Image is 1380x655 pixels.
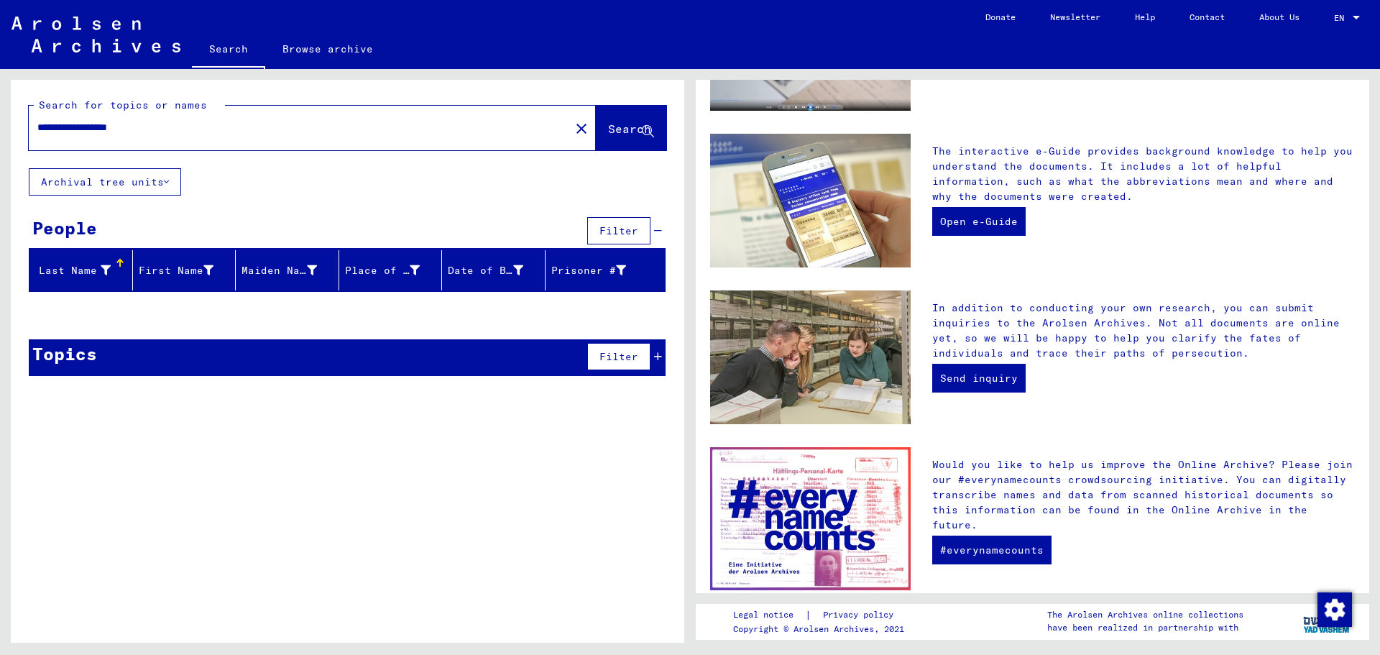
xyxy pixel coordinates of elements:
div: Place of Birth [345,263,420,278]
div: Zustimmung ändern [1317,592,1351,626]
div: Date of Birth [448,259,545,282]
div: | [733,608,911,623]
a: Privacy policy [811,608,911,623]
a: Open e-Guide [932,207,1026,236]
div: Maiden Name [241,263,317,278]
p: Would you like to help us improve the Online Archive? Please join our #everynamecounts crowdsourc... [932,457,1355,533]
span: Filter [599,224,638,237]
span: Search [608,122,651,136]
button: Search [596,106,666,150]
div: People [32,215,97,241]
div: Topics [32,341,97,367]
div: Prisoner # [551,259,648,282]
div: Date of Birth [448,263,523,278]
mat-header-cell: First Name [133,250,236,290]
p: The interactive e-Guide provides background knowledge to help you understand the documents. It in... [932,144,1355,204]
img: inquiries.jpg [710,290,911,424]
mat-header-cell: Place of Birth [339,250,443,290]
button: Archival tree units [29,168,181,196]
a: Browse archive [265,32,390,66]
a: #everynamecounts [932,536,1052,564]
div: Last Name [35,259,132,282]
button: Clear [567,114,596,142]
img: enc.jpg [710,447,911,590]
img: Arolsen_neg.svg [11,17,180,52]
mat-header-cell: Maiden Name [236,250,339,290]
img: yv_logo.png [1300,603,1354,639]
a: Send inquiry [932,364,1026,393]
p: In addition to conducting your own research, you can submit inquiries to the Arolsen Archives. No... [932,301,1355,361]
a: Legal notice [733,608,805,623]
mat-icon: close [573,120,590,137]
p: The Arolsen Archives online collections [1047,608,1243,621]
button: Filter [587,343,650,370]
mat-label: Search for topics or names [39,99,207,111]
mat-header-cell: Last Name [29,250,133,290]
span: Filter [599,350,638,363]
div: Maiden Name [241,259,339,282]
div: First Name [139,259,236,282]
div: Last Name [35,263,111,278]
a: Search [192,32,265,69]
img: eguide.jpg [710,134,911,267]
div: Place of Birth [345,259,442,282]
button: Filter [587,217,650,244]
mat-header-cell: Date of Birth [442,250,546,290]
p: Copyright © Arolsen Archives, 2021 [733,623,911,636]
p: have been realized in partnership with [1047,621,1243,634]
div: First Name [139,263,214,278]
div: Prisoner # [551,263,627,278]
img: Zustimmung ändern [1317,592,1352,627]
mat-select-trigger: EN [1334,12,1344,23]
mat-header-cell: Prisoner # [546,250,666,290]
